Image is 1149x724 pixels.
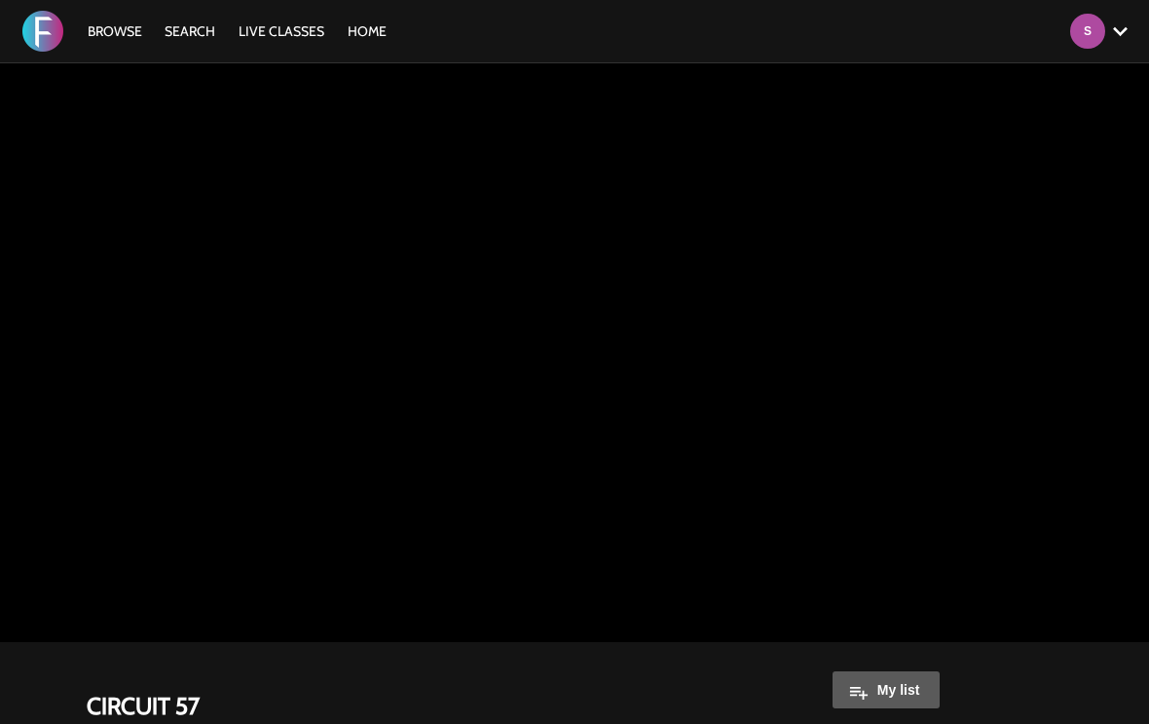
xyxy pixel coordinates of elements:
a: LIVE CLASSES [229,22,334,40]
button: My list [833,671,941,708]
a: Search [155,22,225,40]
img: FORMATION [22,11,63,52]
a: Browse [78,22,152,40]
strong: CIRCUIT 57 [87,691,200,721]
a: HOME [338,22,396,40]
nav: Primary [78,21,397,41]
